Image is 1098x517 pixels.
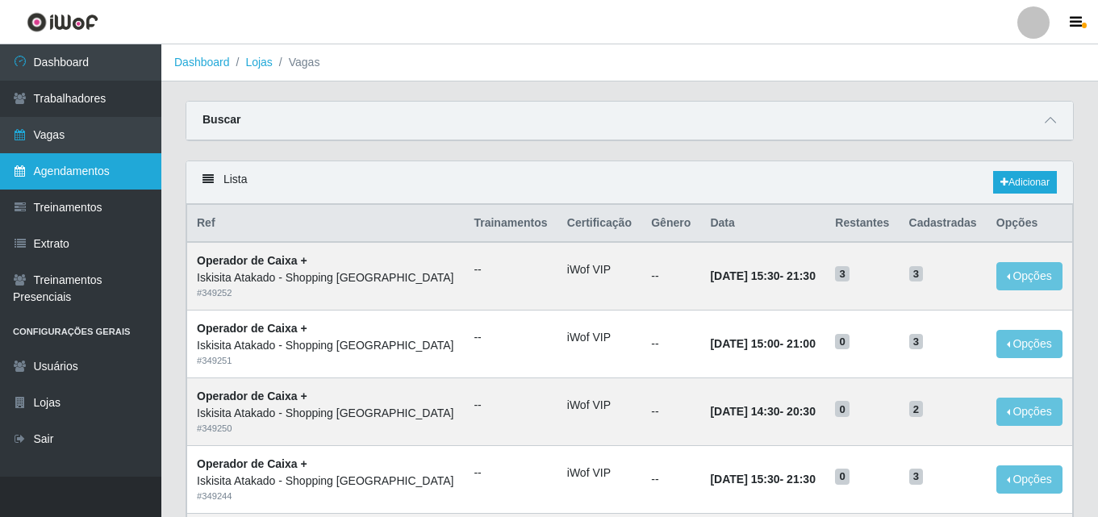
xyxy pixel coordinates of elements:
[710,473,779,486] time: [DATE] 15:30
[700,205,825,243] th: Data
[996,262,1063,290] button: Opções
[787,405,816,418] time: 20:30
[27,12,98,32] img: CoreUI Logo
[835,401,850,417] span: 0
[197,405,454,422] div: Iskisita Atakado - Shopping [GEOGRAPHIC_DATA]
[710,269,779,282] time: [DATE] 15:30
[474,397,547,414] ul: --
[835,469,850,485] span: 0
[197,354,454,368] div: # 349251
[993,171,1057,194] a: Adicionar
[996,465,1063,494] button: Opções
[835,266,850,282] span: 3
[710,337,815,350] strong: -
[273,54,320,71] li: Vagas
[825,205,899,243] th: Restantes
[710,473,815,486] strong: -
[641,205,700,243] th: Gênero
[641,311,700,378] td: --
[710,405,815,418] strong: -
[197,269,454,286] div: Iskisita Atakado - Shopping [GEOGRAPHIC_DATA]
[710,269,815,282] strong: -
[710,405,779,418] time: [DATE] 14:30
[909,266,924,282] span: 3
[474,329,547,346] ul: --
[787,269,816,282] time: 21:30
[197,457,307,470] strong: Operador de Caixa +
[567,329,632,346] li: iWof VIP
[567,397,632,414] li: iWof VIP
[197,286,454,300] div: # 349252
[787,473,816,486] time: 21:30
[567,261,632,278] li: iWof VIP
[909,401,924,417] span: 2
[641,242,700,310] td: --
[187,205,465,243] th: Ref
[567,465,632,482] li: iWof VIP
[245,56,272,69] a: Lojas
[474,261,547,278] ul: --
[641,377,700,445] td: --
[186,161,1073,204] div: Lista
[197,390,307,402] strong: Operador de Caixa +
[197,254,307,267] strong: Operador de Caixa +
[909,469,924,485] span: 3
[202,113,240,126] strong: Buscar
[161,44,1098,81] nav: breadcrumb
[557,205,641,243] th: Certificação
[197,337,454,354] div: Iskisita Atakado - Shopping [GEOGRAPHIC_DATA]
[641,445,700,513] td: --
[787,337,816,350] time: 21:00
[996,330,1063,358] button: Opções
[835,334,850,350] span: 0
[197,322,307,335] strong: Operador de Caixa +
[174,56,230,69] a: Dashboard
[909,334,924,350] span: 3
[987,205,1073,243] th: Opções
[996,398,1063,426] button: Opções
[197,422,454,436] div: # 349250
[900,205,987,243] th: Cadastradas
[464,205,557,243] th: Trainamentos
[197,490,454,503] div: # 349244
[197,473,454,490] div: Iskisita Atakado - Shopping [GEOGRAPHIC_DATA]
[710,337,779,350] time: [DATE] 15:00
[474,465,547,482] ul: --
